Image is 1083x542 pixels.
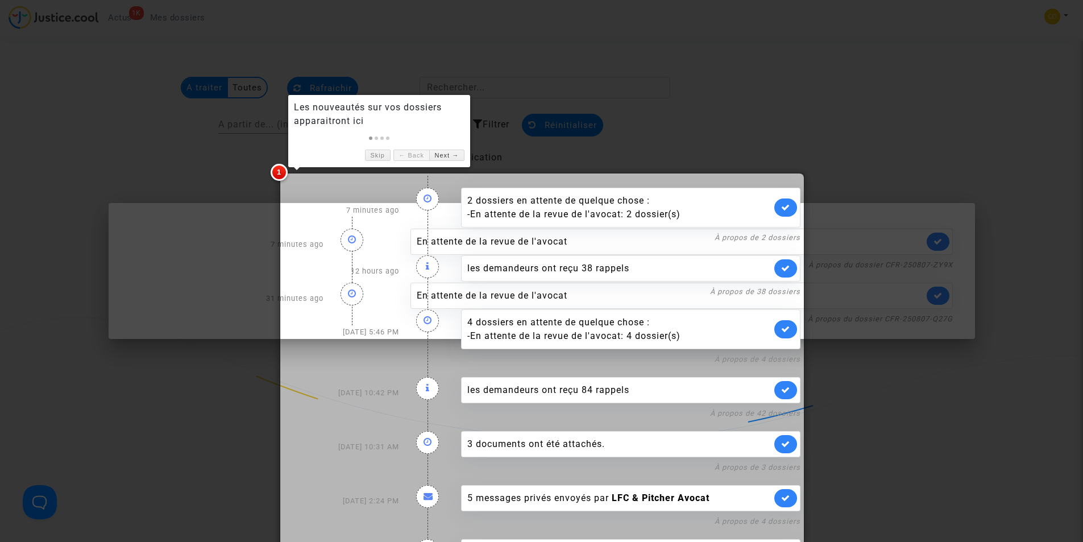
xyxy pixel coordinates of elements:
a: À propos de 4 dossiers [715,517,800,526]
a: Skip [365,150,391,162]
div: 12 hours ago [274,244,408,298]
div: [DATE] 10:42 PM [274,366,408,420]
div: les demandeurs ont reçu 84 rappels [467,383,771,397]
div: - En attente de la revue de l'avocat: 4 dossier(s) [467,329,771,343]
a: À propos de 4 dossiers [715,355,800,363]
div: 3 documents ont été attachés. [467,437,771,451]
div: - En attente de la revue de l'avocat: 2 dossier(s) [467,208,771,221]
div: 7 minutes ago [274,176,408,244]
a: À propos de 3 dossiers [715,463,800,471]
a: Next → [429,150,464,162]
div: Les nouveautés sur vos dossiers apparaitront ici [294,101,464,128]
div: [DATE] 10:31 AM [274,420,408,474]
a: À propos de 2 dossiers [715,233,800,242]
a: À propos de 42 dossiers [710,409,800,417]
div: les demandeurs ont reçu 38 rappels [467,262,771,275]
b: LFC & Pitcher Avocat [612,493,709,503]
div: [DATE] 2:24 PM [274,474,408,528]
a: ← Back [393,150,429,162]
a: À propos de 38 dossiers [710,287,800,296]
div: 5 messages privés envoyés par [467,491,771,505]
div: 4 dossiers en attente de quelque chose : [467,316,771,343]
div: [DATE] 5:46 PM [274,298,408,366]
div: 2 dossiers en attente de quelque chose : [467,194,771,221]
span: 1 [271,164,288,181]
